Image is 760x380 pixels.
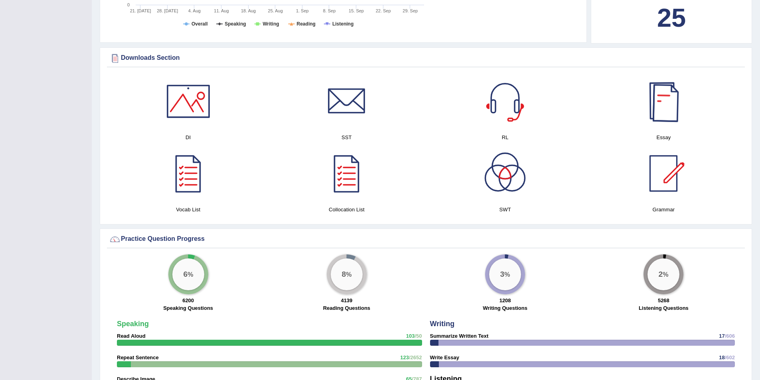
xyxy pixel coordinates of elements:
[639,304,689,312] label: Listening Questions
[430,333,489,339] strong: Summarize Written Text
[191,21,208,27] tspan: Overall
[430,320,455,328] strong: Writing
[323,304,370,312] label: Reading Questions
[406,333,415,339] span: 103
[658,297,669,303] strong: 5268
[271,133,422,142] h4: SST
[113,133,263,142] h4: DI
[500,270,505,279] big: 3
[341,297,352,303] strong: 4139
[241,8,256,13] tspan: 18. Aug
[117,354,159,360] strong: Repeat Sentence
[430,133,580,142] h4: RL
[263,21,279,27] tspan: Writing
[214,8,229,13] tspan: 11. Aug
[725,333,735,339] span: /606
[127,2,130,7] text: 0
[172,258,204,290] div: %
[225,21,246,27] tspan: Speaking
[332,21,353,27] tspan: Listening
[647,258,679,290] div: %
[157,8,178,13] tspan: 28. [DATE]
[349,8,364,13] tspan: 15. Sep
[659,270,663,279] big: 2
[296,8,309,13] tspan: 1. Sep
[415,333,422,339] span: /50
[342,270,346,279] big: 8
[268,8,283,13] tspan: 25. Aug
[117,333,146,339] strong: Read Aloud
[130,8,151,13] tspan: 21. [DATE]
[271,205,422,214] h4: Collocation List
[409,354,422,360] span: /2652
[489,258,521,290] div: %
[163,304,213,312] label: Speaking Questions
[109,52,743,64] div: Downloads Section
[725,354,735,360] span: /602
[430,205,580,214] h4: SWT
[297,21,316,27] tspan: Reading
[588,133,739,142] h4: Essay
[182,297,194,303] strong: 6200
[483,304,527,312] label: Writing Questions
[719,333,724,339] span: 17
[430,354,459,360] strong: Write Essay
[588,205,739,214] h4: Grammar
[403,8,418,13] tspan: 29. Sep
[183,270,188,279] big: 6
[331,258,363,290] div: %
[113,205,263,214] h4: Vocab List
[109,233,743,245] div: Practice Question Progress
[657,3,686,32] b: 25
[719,354,724,360] span: 18
[499,297,511,303] strong: 1208
[323,8,336,13] tspan: 8. Sep
[400,354,409,360] span: 123
[376,8,391,13] tspan: 22. Sep
[117,320,149,328] strong: Speaking
[188,8,201,13] tspan: 4. Aug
